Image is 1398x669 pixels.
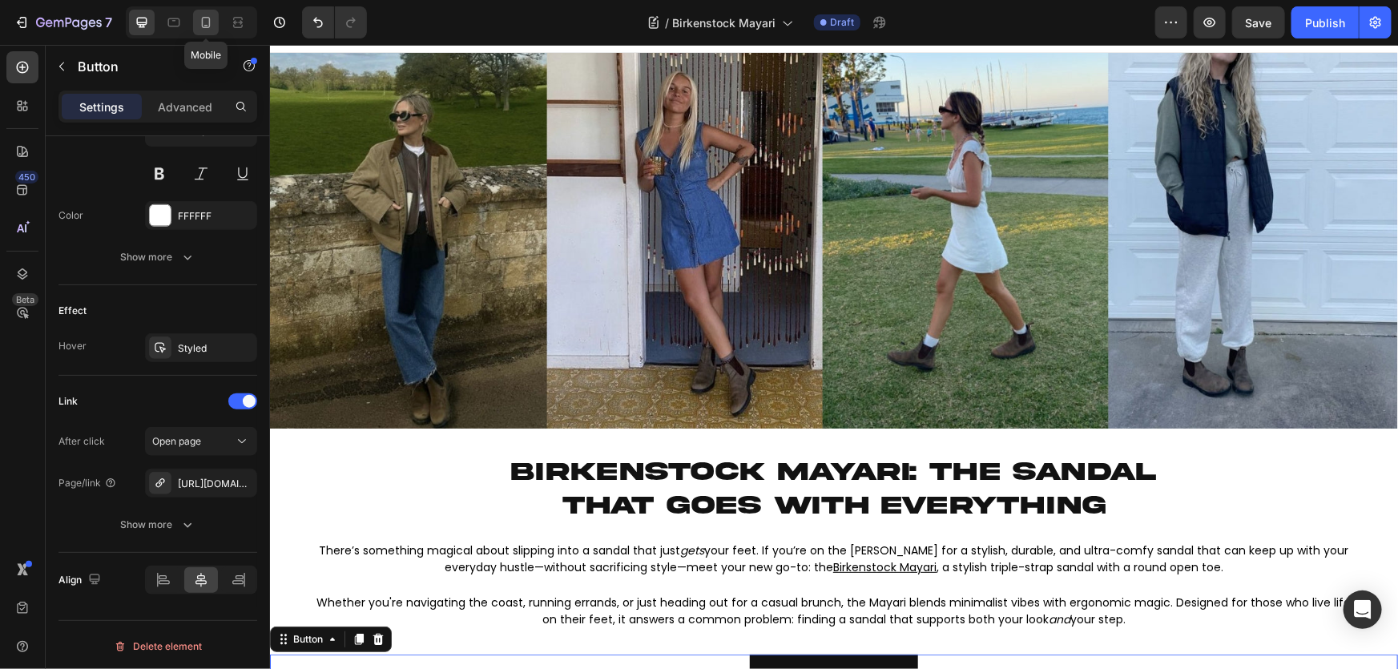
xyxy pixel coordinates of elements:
div: Delete element [114,637,202,656]
button: Save [1232,6,1285,38]
div: Button [20,587,56,602]
div: Beta [12,293,38,306]
div: FFFFFF [178,209,253,224]
i: gets [411,498,435,514]
div: Align [58,570,104,591]
div: Effect [58,304,87,318]
span: Draft [830,15,854,30]
a: Birkenstock Mayari [563,514,667,530]
button: Show more [58,243,257,272]
span: SHOP BIRKENSTOCK MAYARI [499,621,629,635]
span: / [665,14,669,31]
div: Undo/Redo [302,6,367,38]
div: Open Intercom Messenger [1344,590,1382,629]
div: After click [58,434,105,449]
div: [URL][DOMAIN_NAME] [178,477,253,491]
div: Hover [58,339,87,353]
span: Birkenstock Mayari [672,14,776,31]
button: 7 [6,6,119,38]
div: Page/link [58,476,117,490]
i: and [779,566,800,582]
p: Button [78,57,214,76]
iframe: Design area [270,45,1398,669]
span: , a stylish triple-strap sandal with a round open toe. [667,514,953,530]
div: Show more [121,249,195,265]
p: Advanced [158,99,212,115]
button: Delete element [58,634,257,659]
span: Open page [152,435,201,447]
div: Color [58,208,83,223]
div: 450 [15,171,38,183]
a: SHOP BIRKENSTOCK MAYARI [480,610,648,647]
span: There’s something magical about slipping into a sandal that just your feet. If you’re on the [PER... [50,498,1079,531]
p: 7 [105,13,112,32]
button: Publish [1291,6,1359,38]
div: Publish [1305,14,1345,31]
button: Show more [58,510,257,539]
p: Settings [79,99,124,115]
span: that goes with everything [292,447,836,474]
div: Show more [121,517,195,533]
span: Whether you're navigating the coast, running errands, or just heading out for a casual brunch, th... [47,550,1082,583]
div: Link [58,394,78,409]
button: Open page [145,427,257,456]
div: Styled [178,341,253,356]
span: Save [1246,16,1272,30]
